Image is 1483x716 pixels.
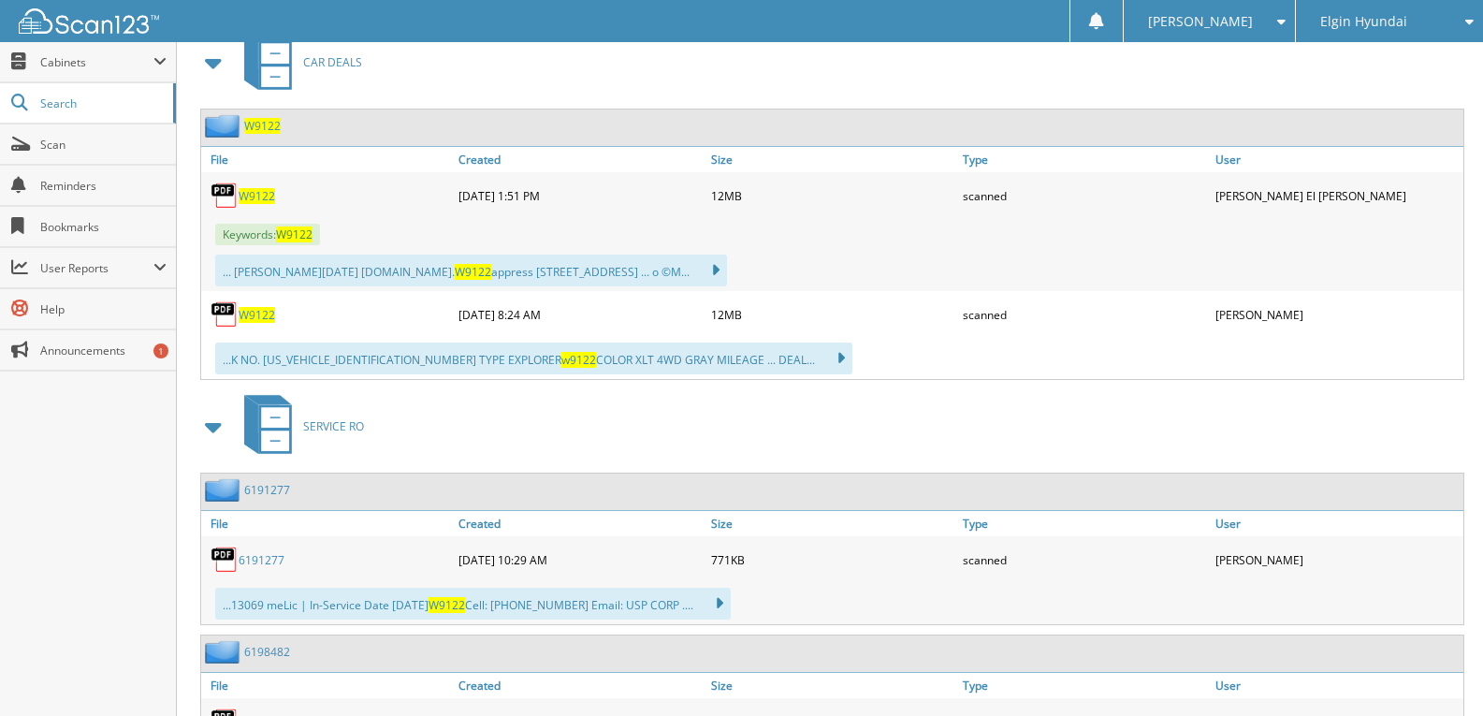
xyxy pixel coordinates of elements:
[454,296,706,333] div: [DATE] 8:24 AM
[1211,177,1463,214] div: [PERSON_NAME] El [PERSON_NAME]
[244,644,290,660] a: 6198482
[454,673,706,698] a: Created
[561,352,596,368] span: w9122
[215,588,731,620] div: ...13069 meLic | In-Service Date [DATE] Cell: [PHONE_NUMBER] Email: USP CORP ....
[958,177,1211,214] div: scanned
[1211,511,1463,536] a: User
[233,25,362,99] a: CAR DEALS
[153,343,168,358] div: 1
[1211,541,1463,578] div: [PERSON_NAME]
[239,188,275,204] a: W9122
[215,255,727,286] div: ... [PERSON_NAME][DATE] [DOMAIN_NAME]. appress [STREET_ADDRESS] ... o ©M...
[205,114,244,138] img: folder2.png
[1211,147,1463,172] a: User
[429,597,465,613] span: W9122
[1211,296,1463,333] div: [PERSON_NAME]
[958,511,1211,536] a: Type
[276,226,313,242] span: W9122
[201,511,454,536] a: File
[211,182,239,210] img: PDF.png
[1148,16,1253,27] span: [PERSON_NAME]
[454,511,706,536] a: Created
[1320,16,1407,27] span: Elgin Hyundai
[40,343,167,358] span: Announcements
[205,478,244,502] img: folder2.png
[1211,673,1463,698] a: User
[215,343,852,374] div: ...K NO. [US_VEHICLE_IDENTIFICATION_NUMBER] TYPE EXPLORER COLOR XLT 4WD GRAY MILEAGE ... DEAL...
[706,541,959,578] div: 771KB
[706,673,959,698] a: Size
[40,219,167,235] span: Bookmarks
[239,307,275,323] a: W9122
[958,296,1211,333] div: scanned
[40,178,167,194] span: Reminders
[215,224,320,245] span: Keywords:
[40,301,167,317] span: Help
[303,54,362,70] span: CAR DEALS
[244,482,290,498] a: 6191277
[239,552,284,568] a: 6191277
[40,54,153,70] span: Cabinets
[303,418,364,434] span: SERVICE RO
[706,147,959,172] a: Size
[454,541,706,578] div: [DATE] 10:29 AM
[233,389,364,463] a: SERVICE RO
[40,260,153,276] span: User Reports
[201,673,454,698] a: File
[706,296,959,333] div: 12MB
[958,673,1211,698] a: Type
[201,147,454,172] a: File
[958,147,1211,172] a: Type
[455,264,491,280] span: W9122
[40,137,167,153] span: Scan
[958,541,1211,578] div: scanned
[706,511,959,536] a: Size
[454,177,706,214] div: [DATE] 1:51 PM
[454,147,706,172] a: Created
[19,8,159,34] img: scan123-logo-white.svg
[211,300,239,329] img: PDF.png
[706,177,959,214] div: 12MB
[205,640,244,664] img: folder2.png
[211,546,239,574] img: PDF.png
[244,118,281,134] a: W9122
[40,95,164,111] span: Search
